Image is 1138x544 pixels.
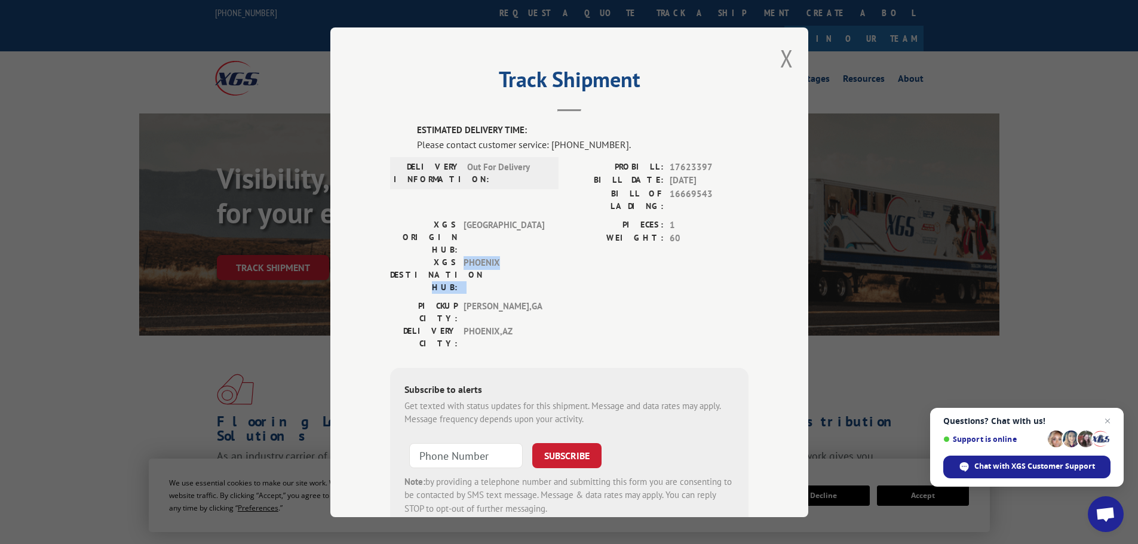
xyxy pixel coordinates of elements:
span: Support is online [943,435,1044,444]
div: Please contact customer service: [PHONE_NUMBER]. [417,137,749,151]
span: 17623397 [670,160,749,174]
label: XGS ORIGIN HUB: [390,218,458,256]
span: Out For Delivery [467,160,548,185]
div: Subscribe to alerts [404,382,734,399]
div: Get texted with status updates for this shipment. Message and data rates may apply. Message frequ... [404,399,734,426]
label: BILL OF LADING: [569,187,664,212]
label: PICKUP CITY: [390,299,458,324]
span: [DATE] [670,174,749,188]
span: 16669543 [670,187,749,212]
strong: Note: [404,475,425,487]
label: BILL DATE: [569,174,664,188]
label: DELIVERY INFORMATION: [394,160,461,185]
span: Close chat [1100,414,1115,428]
label: PIECES: [569,218,664,232]
label: XGS DESTINATION HUB: [390,256,458,293]
span: [PERSON_NAME] , GA [464,299,544,324]
div: by providing a telephone number and submitting this form you are consenting to be contacted by SM... [404,475,734,515]
input: Phone Number [409,442,523,468]
h2: Track Shipment [390,71,749,94]
span: 1 [670,218,749,232]
div: Chat with XGS Customer Support [943,456,1111,478]
span: Chat with XGS Customer Support [974,461,1095,472]
span: Questions? Chat with us! [943,416,1111,426]
button: SUBSCRIBE [532,442,602,468]
label: DELIVERY CITY: [390,324,458,349]
label: PROBILL: [569,160,664,174]
button: Close modal [780,42,793,74]
span: PHOENIX , AZ [464,324,544,349]
span: 60 [670,232,749,245]
label: ESTIMATED DELIVERY TIME: [417,124,749,137]
label: WEIGHT: [569,232,664,245]
div: Open chat [1088,496,1124,532]
span: [GEOGRAPHIC_DATA] [464,218,544,256]
span: PHOENIX [464,256,544,293]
